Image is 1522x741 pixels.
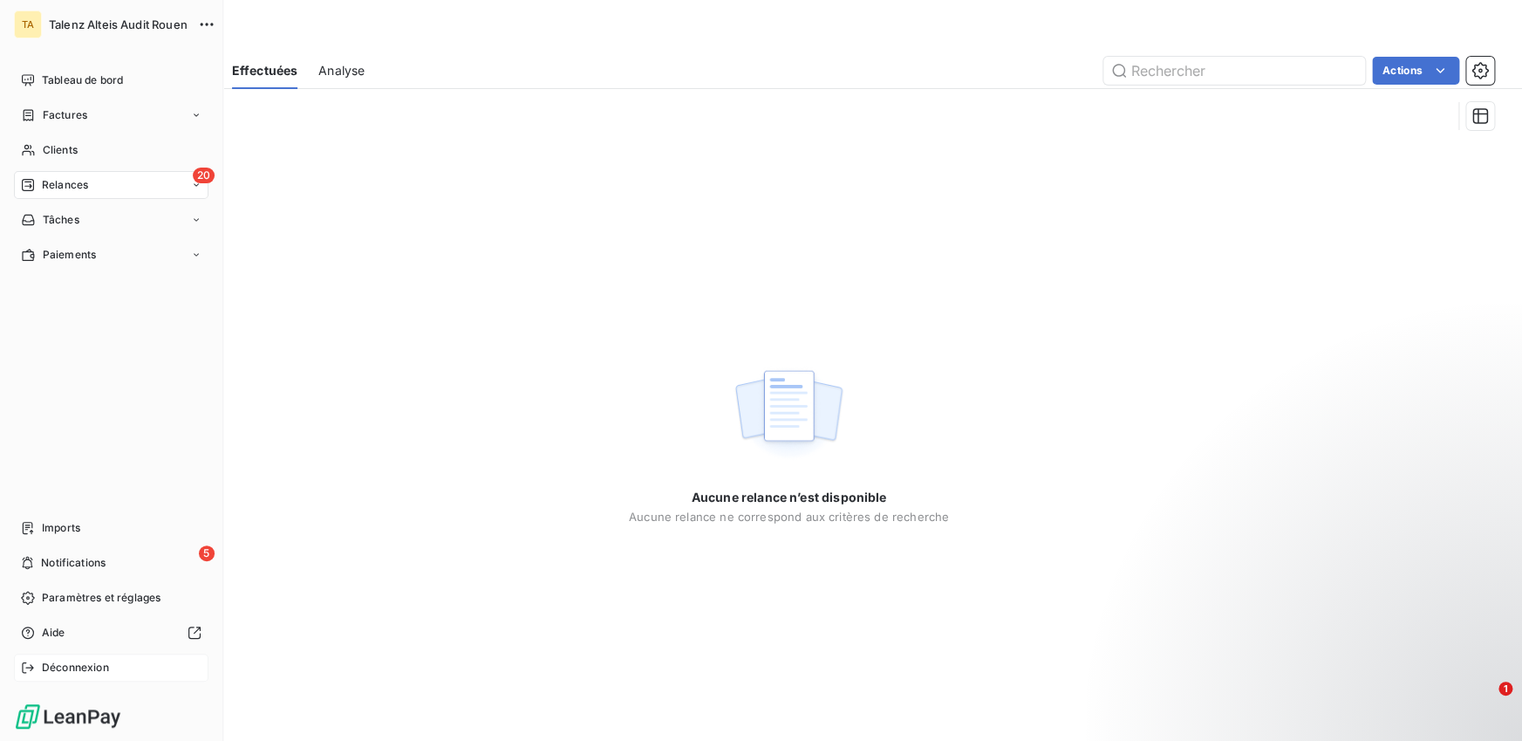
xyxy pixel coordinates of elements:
span: Aucune relance n’est disponible [692,489,887,506]
a: Paramètres et réglages [14,584,208,612]
button: Actions [1372,57,1459,85]
a: Tableau de bord [14,66,208,94]
span: Tableau de bord [42,72,123,88]
span: Effectuées [232,62,298,79]
input: Rechercher [1103,57,1365,85]
a: Aide [14,619,208,647]
a: Clients [14,136,208,164]
a: Factures [14,101,208,129]
span: 1 [1498,682,1512,696]
a: 20Relances [14,171,208,199]
span: Paiements [43,247,96,263]
iframe: Intercom notifications message [1173,572,1522,694]
span: Paramètres et réglages [42,590,160,606]
span: Imports [42,520,80,536]
a: Paiements [14,241,208,269]
img: Logo LeanPay [14,703,122,731]
span: 5 [199,545,215,561]
iframe: Intercom live chat [1463,682,1505,724]
a: Imports [14,514,208,542]
span: Aide [42,625,65,641]
a: Tâches [14,206,208,234]
span: Aucune relance ne correspond aux critères de recherche [629,510,949,524]
span: Clients [43,142,78,158]
span: 20 [193,168,215,183]
span: Factures [43,107,87,123]
span: Analyse [318,62,365,79]
span: Déconnexion [42,660,109,676]
span: Relances [42,177,88,193]
span: Talenz Alteis Audit Rouen [49,17,188,31]
span: Tâches [43,212,79,228]
div: TA [14,10,42,38]
span: Notifications [41,555,106,571]
img: empty state [733,360,844,469]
